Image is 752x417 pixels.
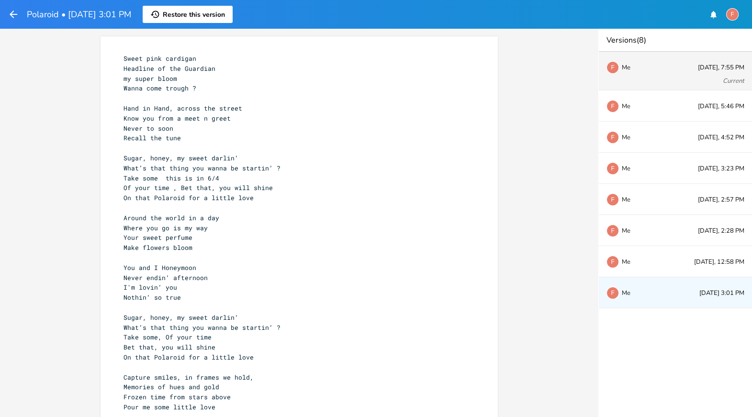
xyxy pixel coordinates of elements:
[694,259,744,265] span: [DATE], 12:58 PM
[123,164,281,172] span: What’s that thing you wanna be startin‘ ?
[123,74,177,83] span: my super bloom
[123,84,196,92] span: Wanna come trough ?
[606,100,619,113] div: fuzzyip
[698,197,744,203] span: [DATE], 2:57 PM
[123,393,231,401] span: Frozen time from stars above
[123,283,177,292] span: I'm lovin‘ you
[123,183,273,192] span: Of your time , Bet that, you will shine
[123,343,215,351] span: Bet that, you will shine
[622,134,630,141] span: Me
[123,323,281,332] span: What’s that thing you wanna be startin‘ ?
[698,103,744,110] span: [DATE], 5:46 PM
[123,353,254,361] span: On that Polaroid for a little love
[123,383,219,391] span: Memories of hues and gold
[622,165,630,172] span: Me
[606,193,619,206] div: fuzzyip
[123,154,238,162] span: Sugar, honey, my sweet darlin‘
[123,54,196,63] span: Sweet pink cardigan
[622,103,630,110] span: Me
[726,8,739,21] div: fuzzyip
[123,104,242,113] span: Hand in Hand, across the street
[123,134,181,142] span: Recall the tune
[622,227,630,234] span: Me
[123,263,196,272] span: You and I Honeymoon
[143,6,233,23] button: Restore this version
[622,290,630,296] span: Me
[123,373,254,382] span: Capture smiles, in frames we hold,
[606,225,619,237] div: fuzzyip
[622,259,630,265] span: Me
[699,290,744,296] span: [DATE] 3:01 PM
[123,243,192,252] span: Make flowers bloom
[27,10,131,19] h1: Polaroid • [DATE] 3:01 PM
[123,403,215,411] span: Pour me some little love
[123,174,219,182] span: Take some this is in 6/4
[123,124,173,133] span: Never to soon
[622,196,630,203] span: Me
[599,29,752,52] div: Versions (8)
[123,64,215,73] span: Headline of the Guardian
[698,228,744,234] span: [DATE], 2:28 PM
[163,10,225,19] span: Restore this version
[123,233,192,242] span: Your sweet perfume
[622,64,630,71] span: Me
[123,333,212,341] span: Take some, Of your time
[606,131,619,144] div: fuzzyip
[606,61,619,74] div: fuzzyip
[723,78,744,84] div: Current
[698,135,744,141] span: [DATE], 4:52 PM
[726,3,739,25] button: F
[698,65,744,71] span: [DATE], 7:55 PM
[123,224,208,232] span: Where you go is my way
[123,313,238,322] span: Sugar, honey, my sweet darlin‘
[606,256,619,268] div: fuzzyip
[123,214,219,222] span: Around the world in a day
[698,166,744,172] span: [DATE], 3:23 PM
[123,293,181,302] span: Nothin‘ so true
[123,193,254,202] span: On that Polaroid for a little love
[606,287,619,299] div: fuzzyip
[123,273,208,282] span: Never endin‘ afternoon
[123,114,231,123] span: Know you from a meet n greet
[606,162,619,175] div: fuzzyip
